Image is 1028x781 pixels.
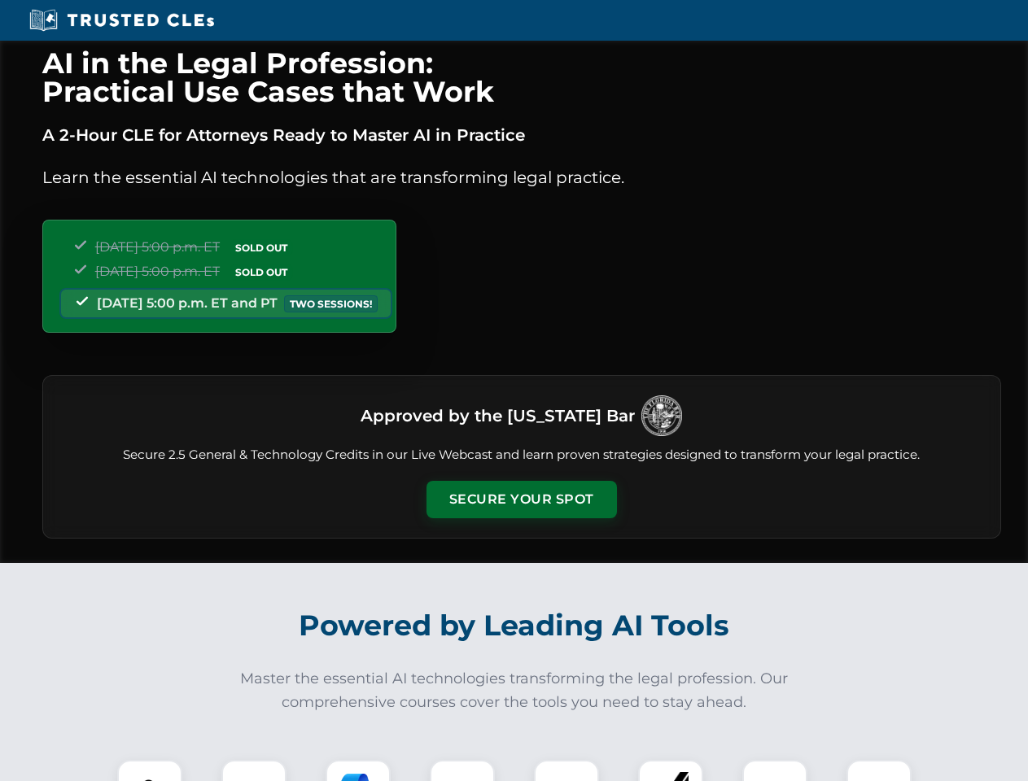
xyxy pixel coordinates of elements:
img: Logo [641,395,682,436]
h3: Approved by the [US_STATE] Bar [361,401,635,430]
span: SOLD OUT [230,264,293,281]
p: Secure 2.5 General & Technology Credits in our Live Webcast and learn proven strategies designed ... [63,446,981,465]
p: Learn the essential AI technologies that are transforming legal practice. [42,164,1001,190]
span: [DATE] 5:00 p.m. ET [95,239,220,255]
span: SOLD OUT [230,239,293,256]
p: Master the essential AI technologies transforming the legal profession. Our comprehensive courses... [230,667,799,714]
p: A 2-Hour CLE for Attorneys Ready to Master AI in Practice [42,122,1001,148]
h1: AI in the Legal Profession: Practical Use Cases that Work [42,49,1001,106]
h2: Powered by Leading AI Tools [63,597,965,654]
img: Trusted CLEs [24,8,219,33]
button: Secure Your Spot [427,481,617,518]
span: [DATE] 5:00 p.m. ET [95,264,220,279]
